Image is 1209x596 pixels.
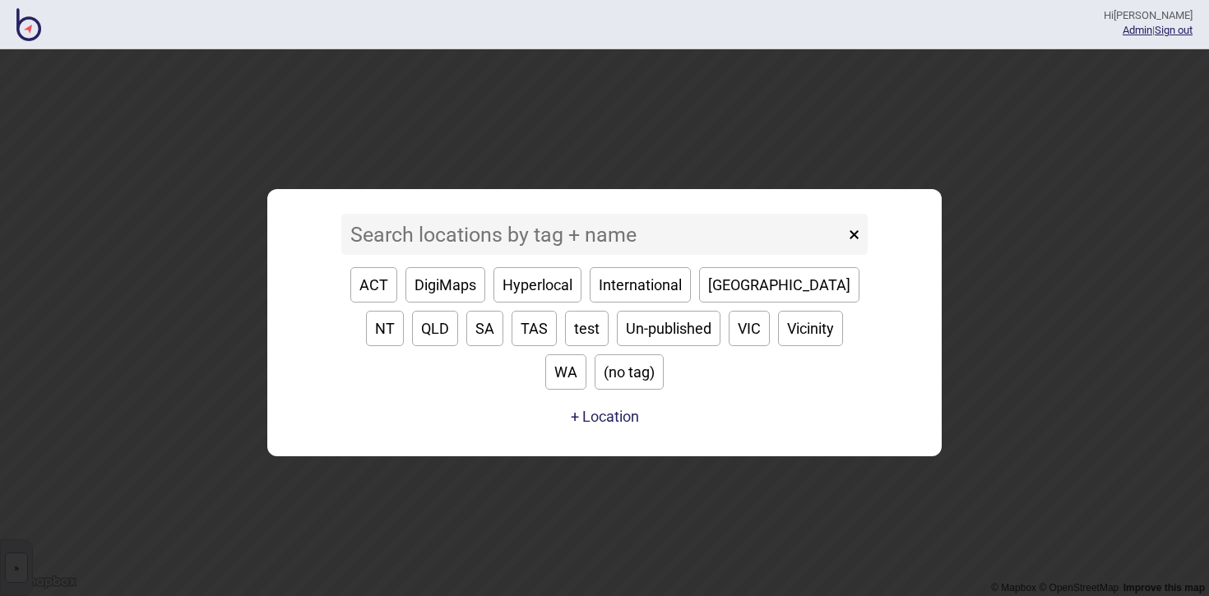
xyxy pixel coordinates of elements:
button: Sign out [1155,24,1193,36]
button: × [841,214,868,255]
button: WA [545,354,586,390]
input: Search locations by tag + name [341,214,845,255]
button: SA [466,311,503,346]
button: test [565,311,609,346]
div: Hi [PERSON_NAME] [1104,8,1193,23]
button: International [590,267,691,303]
span: | [1123,24,1155,36]
button: Vicinity [778,311,843,346]
button: Hyperlocal [493,267,581,303]
button: QLD [412,311,458,346]
button: TAS [512,311,557,346]
button: (no tag) [595,354,664,390]
button: Un-published [617,311,720,346]
button: DigiMaps [405,267,485,303]
a: + Location [567,402,643,432]
button: [GEOGRAPHIC_DATA] [699,267,859,303]
button: + Location [571,408,639,425]
img: BindiMaps CMS [16,8,41,41]
a: Admin [1123,24,1152,36]
button: VIC [729,311,770,346]
button: NT [366,311,404,346]
button: ACT [350,267,397,303]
